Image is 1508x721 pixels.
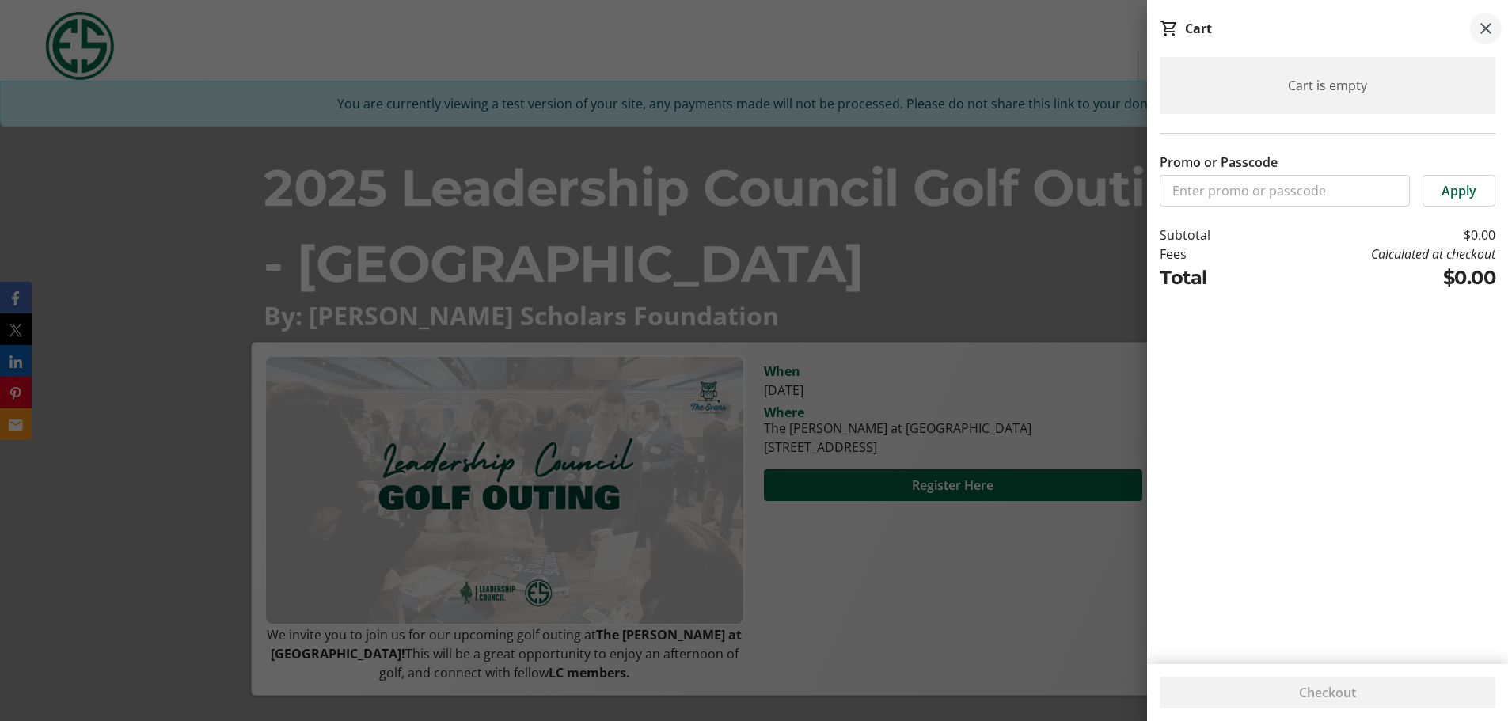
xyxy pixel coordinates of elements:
[1423,175,1495,207] button: Apply
[1160,57,1495,114] div: Cart is empty
[1185,19,1212,38] div: Cart
[1257,226,1495,245] td: $0.00
[1160,264,1257,292] td: Total
[1257,264,1495,292] td: $0.00
[1160,245,1257,264] td: Fees
[1160,175,1410,207] input: Enter promo or passcode
[1160,226,1257,245] td: Subtotal
[1160,153,1278,172] label: Promo or Passcode
[1257,245,1495,264] td: Calculated at checkout
[1442,181,1476,200] span: Apply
